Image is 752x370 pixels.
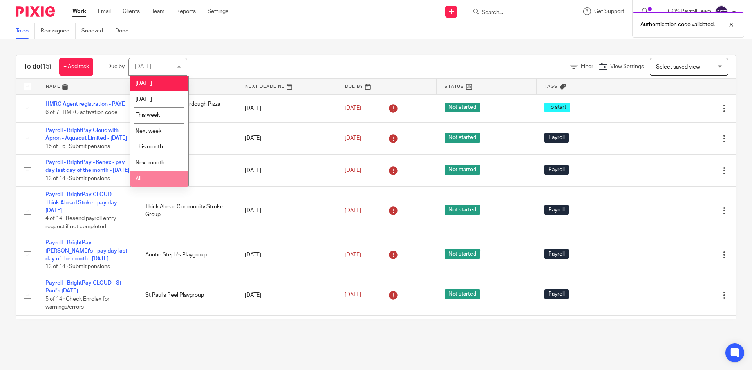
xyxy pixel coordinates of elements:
[59,58,93,76] a: + Add task
[544,165,569,175] span: Payroll
[544,205,569,215] span: Payroll
[136,160,164,166] span: Next month
[544,103,570,112] span: To start
[544,249,569,259] span: Payroll
[445,205,480,215] span: Not started
[107,63,125,70] p: Due by
[345,208,361,213] span: [DATE]
[136,81,152,86] span: [DATE]
[345,168,361,173] span: [DATE]
[24,63,51,71] h1: To do
[237,122,337,154] td: [DATE]
[16,6,55,17] img: Pixie
[445,103,480,112] span: Not started
[135,64,151,69] div: [DATE]
[45,264,110,270] span: 13 of 14 · Submit pensions
[72,7,86,15] a: Work
[45,216,116,230] span: 4 of 14 · Resend payroll entry request if not completed
[41,23,76,39] a: Reassigned
[136,112,160,118] span: This week
[610,64,644,69] span: View Settings
[581,64,593,69] span: Filter
[115,23,134,39] a: Done
[45,296,110,310] span: 5 of 14 · Check Enrolex for warnings/errors
[98,7,111,15] a: Email
[136,97,152,102] span: [DATE]
[137,187,237,235] td: Think Ahead Community Stroke Group
[345,252,361,258] span: [DATE]
[45,160,129,173] a: Payroll - BrightPay - Kenex - pay day last day of the month - [DATE]
[445,249,480,259] span: Not started
[136,144,163,150] span: This month
[45,110,117,115] span: 6 of 7 · HMRC activation code
[445,289,480,299] span: Not started
[237,235,337,275] td: [DATE]
[123,7,140,15] a: Clients
[208,7,228,15] a: Settings
[45,128,127,141] a: Payroll - BrightPay Cloud with Apron - Aquacut Limited - [DATE]
[16,23,35,39] a: To do
[237,187,337,235] td: [DATE]
[45,176,110,181] span: 13 of 14 · Submit pensions
[45,101,125,107] a: HMRC Agent registration - PAYE
[237,275,337,315] td: [DATE]
[656,64,700,70] span: Select saved view
[45,192,117,213] a: Payroll - BrightPay CLOUD - Think Ahead Stoke - pay day [DATE]
[445,133,480,143] span: Not started
[640,21,715,29] p: Authentication code validated.
[137,235,237,275] td: Auntie Steph's Playgroup
[544,289,569,299] span: Payroll
[237,315,337,347] td: [DATE]
[715,5,728,18] img: svg%3E
[40,63,51,70] span: (15)
[237,155,337,187] td: [DATE]
[176,7,196,15] a: Reports
[137,315,237,347] td: Thermal Management Solutions Group Limited
[45,240,127,262] a: Payroll - BrightPay - [PERSON_NAME]'s - pay day last day of the month - [DATE]
[45,280,121,294] a: Payroll - BrightPay CLOUD - St Paul's [DATE]
[136,176,141,182] span: All
[544,84,558,88] span: Tags
[136,128,161,134] span: Next week
[345,292,361,298] span: [DATE]
[152,7,164,15] a: Team
[345,135,361,141] span: [DATE]
[81,23,109,39] a: Snoozed
[237,94,337,122] td: [DATE]
[544,133,569,143] span: Payroll
[445,165,480,175] span: Not started
[345,106,361,111] span: [DATE]
[45,144,110,149] span: 15 of 16 · Submit pensions
[137,275,237,315] td: St Paul's Peel Playgroup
